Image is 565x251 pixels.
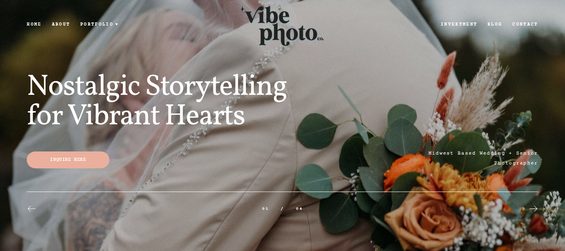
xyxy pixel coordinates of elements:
span: Portfolio [80,22,113,27]
span: Inquire here [50,157,86,162]
a: About [47,21,76,28]
span: 04 [296,206,303,211]
span: 01 [262,206,269,211]
a: Blog [482,21,507,28]
a: Contact [507,21,543,28]
span: / [281,206,284,211]
span: Hearts [164,102,245,132]
span: Storytelling [145,73,287,102]
a: Investment [436,21,482,28]
a: Home [22,21,46,28]
a: Portfolio [75,21,124,28]
a: Inquire here [27,151,109,168]
img: Vibe Photo Co. [241,3,324,46]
